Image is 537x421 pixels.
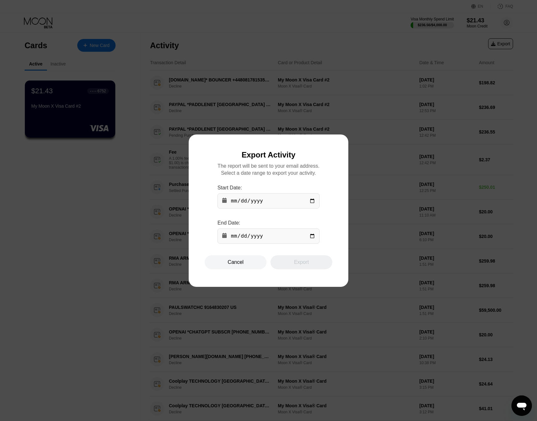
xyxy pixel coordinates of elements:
[221,170,316,176] div: Select a date range to export your activity.
[217,220,319,226] div: End Date:
[242,150,295,159] div: Export Activity
[217,163,319,169] div: The report will be sent to your email address.
[511,395,532,416] iframe: Кнопка, открывающая окно обмена сообщениями; идет разговор
[228,259,244,265] div: Cancel
[217,185,319,191] div: Start Date:
[205,255,267,269] div: Cancel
